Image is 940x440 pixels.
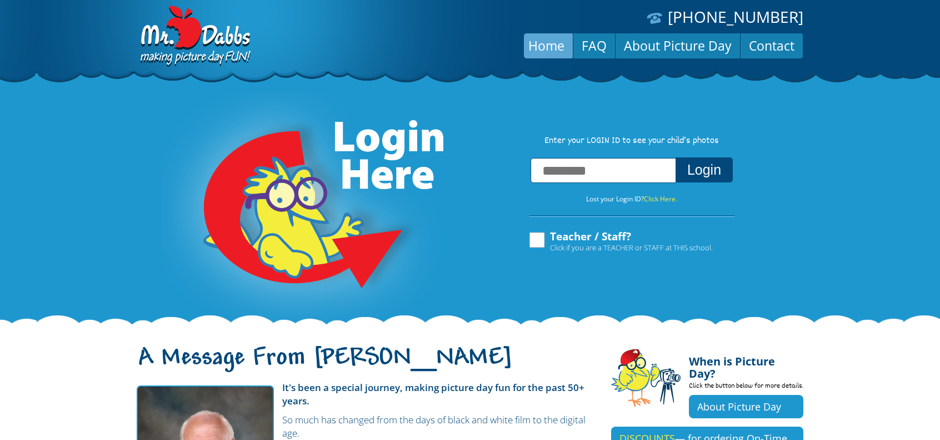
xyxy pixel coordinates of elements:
img: Login Here [161,92,446,325]
strong: It's been a special journey, making picture day fun for the past 50+ years. [282,381,584,407]
span: Click if you are a TEACHER or STAFF at THIS school. [550,242,713,253]
p: So much has changed from the days of black and white film to the digital age. [137,413,594,440]
h1: A Message From [PERSON_NAME] [137,353,594,377]
a: FAQ [573,32,615,59]
h4: When is Picture Day? [689,349,803,380]
a: About Picture Day [616,32,740,59]
label: Teacher / Staff? [528,231,713,252]
img: Dabbs Company [137,6,252,68]
p: Enter your LOGIN ID to see your child’s photos [518,135,746,147]
a: Click Here. [644,194,677,204]
p: Click the button below for more details. [689,380,803,395]
p: Lost your Login ID? [518,193,746,205]
a: About Picture Day [689,395,803,418]
a: [PHONE_NUMBER] [668,6,803,27]
button: Login [676,157,733,182]
a: Home [520,32,573,59]
a: Contact [741,32,803,59]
